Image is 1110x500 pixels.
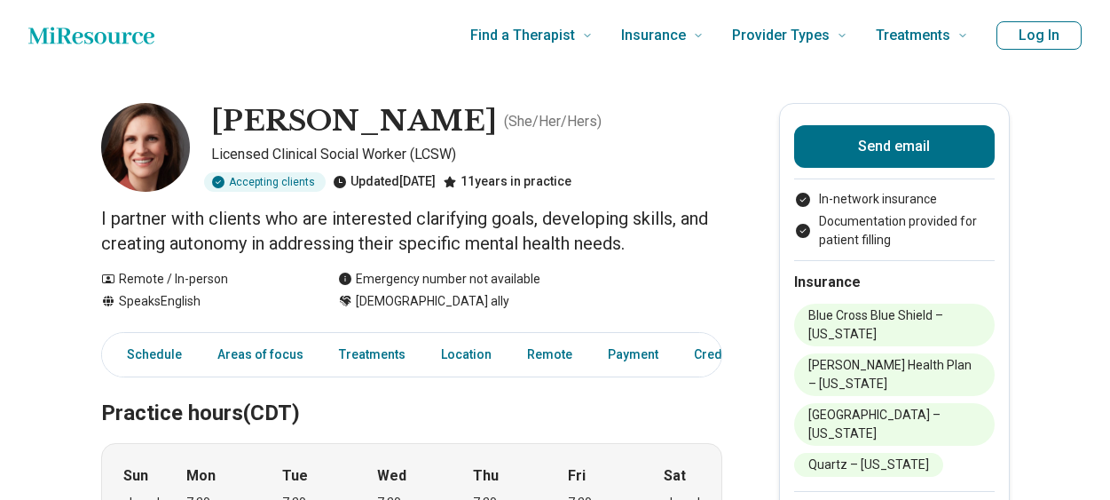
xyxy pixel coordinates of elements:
[876,23,950,48] span: Treatments
[597,337,669,373] a: Payment
[794,403,995,446] li: [GEOGRAPHIC_DATA] – [US_STATE]
[338,270,540,289] div: Emergency number not available
[28,18,154,53] a: Home page
[443,172,571,192] div: 11 years in practice
[473,465,499,487] strong: Thu
[664,465,686,487] strong: Sat
[377,465,406,487] strong: Wed
[333,172,436,192] div: Updated [DATE]
[123,465,148,487] strong: Sun
[207,337,314,373] a: Areas of focus
[356,292,509,311] span: [DEMOGRAPHIC_DATA] ally
[794,190,995,209] li: In-network insurance
[996,21,1082,50] button: Log In
[101,270,303,289] div: Remote / In-person
[794,272,995,293] h2: Insurance
[186,465,216,487] strong: Mon
[211,144,722,165] p: Licensed Clinical Social Worker (LCSW)
[516,337,583,373] a: Remote
[794,125,995,168] button: Send email
[101,356,722,429] h2: Practice hours (CDT)
[106,337,193,373] a: Schedule
[794,190,995,250] ul: Payment options
[794,212,995,250] li: Documentation provided for patient filling
[430,337,502,373] a: Location
[794,304,995,346] li: Blue Cross Blue Shield – [US_STATE]
[794,353,995,396] li: [PERSON_NAME] Health Plan – [US_STATE]
[101,103,190,192] img: Sarah Robinson, Licensed Clinical Social Worker (LCSW)
[470,23,575,48] span: Find a Therapist
[568,465,586,487] strong: Fri
[282,465,308,487] strong: Tue
[732,23,830,48] span: Provider Types
[204,172,326,192] div: Accepting clients
[211,103,497,140] h1: [PERSON_NAME]
[101,292,303,311] div: Speaks English
[683,337,772,373] a: Credentials
[101,206,722,256] p: I partner with clients who are interested clarifying goals, developing skills, and creating auton...
[621,23,686,48] span: Insurance
[504,111,602,132] p: ( She/Her/Hers )
[794,453,943,477] li: Quartz – [US_STATE]
[328,337,416,373] a: Treatments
